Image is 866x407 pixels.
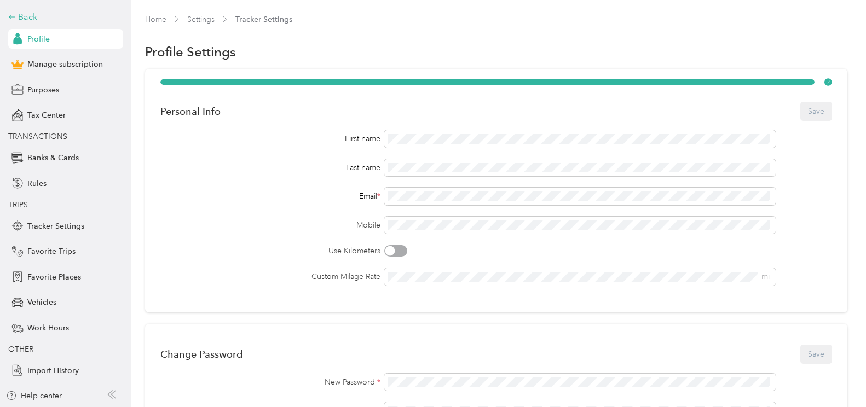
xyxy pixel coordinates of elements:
span: Tracker Settings [235,14,292,25]
label: Custom Milage Rate [160,271,380,282]
div: Email [160,190,380,202]
span: OTHER [8,345,33,354]
span: Favorite Places [27,271,81,283]
span: Import History [27,365,79,376]
label: Mobile [160,219,380,231]
div: First name [160,133,380,144]
label: Use Kilometers [160,245,380,257]
div: Personal Info [160,106,221,117]
span: mi [761,272,770,281]
span: Profile [27,33,50,45]
span: Favorite Trips [27,246,76,257]
div: Back [8,10,118,24]
h1: Profile Settings [145,46,236,57]
span: Manage subscription [27,59,103,70]
iframe: Everlance-gr Chat Button Frame [805,346,866,407]
span: Tracker Settings [27,220,84,232]
span: Rules [27,178,47,189]
button: Help center [6,390,62,402]
label: New Password [160,376,380,388]
span: Vehicles [27,296,56,308]
div: Last name [160,162,380,173]
span: TRIPS [8,200,28,210]
span: TRANSACTIONS [8,132,67,141]
span: Banks & Cards [27,152,79,164]
span: Purposes [27,84,59,96]
span: Tax Center [27,109,66,121]
a: Settings [187,15,215,24]
div: Change Password [160,348,243,360]
a: Home [145,15,166,24]
span: Work Hours [27,322,69,334]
